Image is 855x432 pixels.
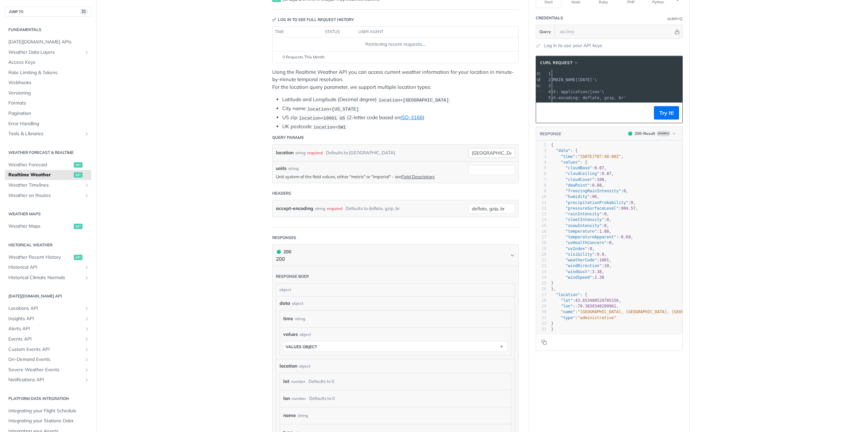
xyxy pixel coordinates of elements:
[597,252,604,257] span: 9.9
[536,280,546,286] div: 25
[628,132,632,136] span: 200
[540,83,552,89] div: 3
[8,69,90,76] span: Rate Limiting & Tokens
[8,408,90,414] span: Integrating your Flight Schedule
[5,406,91,416] a: Integrating your Flight Schedule
[536,303,546,309] div: 29
[536,292,546,298] div: 27
[5,37,91,47] a: [DATE][DOMAIN_NAME] APIs
[276,273,309,279] div: Response body
[5,324,91,334] a: Alerts APIShow subpages for Alerts API
[565,194,589,199] span: "humidity"
[551,194,600,199] span: : ,
[8,346,82,353] span: Custom Events API
[578,309,807,314] span: "[GEOGRAPHIC_DATA], [GEOGRAPHIC_DATA], [GEOGRAPHIC_DATA], [GEOGRAPHIC_DATA], [GEOGRAPHIC_DATA]"
[536,15,563,21] div: Credentials
[356,27,505,37] th: user agent
[276,248,515,263] button: 200 200200
[551,315,616,320] span: :
[276,248,291,255] div: 200
[536,194,546,200] div: 10
[346,204,400,213] div: Defaults to deflate, gzip, br
[84,50,90,55] button: Show subpages for Weather Data Layers
[5,242,91,248] h2: Historical Weather
[565,258,597,262] span: "weatherCode"
[540,71,552,77] div: 1
[657,131,670,136] span: Example
[283,411,296,420] label: name
[84,337,90,342] button: Show subpages for Events API
[551,275,604,280] span: :
[538,59,581,66] button: cURL Request
[561,309,575,314] span: "name"
[74,255,82,260] span: get
[536,240,546,246] div: 18
[540,95,552,101] div: 5
[5,170,91,180] a: Realtime Weatherget
[5,47,91,57] a: Weather Data LayersShow subpages for Weather Data Layers
[295,148,306,158] div: string
[276,165,287,172] label: units
[592,183,602,188] span: 0.88
[565,269,589,274] span: "windGust"
[635,131,655,137] div: 200 - Result
[565,235,616,239] span: "temperatureApparent"
[578,304,617,308] span: 79.3839340209961
[536,223,546,229] div: 15
[536,257,546,263] div: 21
[619,235,621,239] span: -
[272,68,519,91] p: Using the Realtime Weather API you can access current weather information for your location in mi...
[539,131,561,137] button: RESPONSE
[300,332,311,338] div: object
[674,28,681,35] button: Hide
[5,160,91,170] a: Weather Forecastget
[326,148,395,158] div: Defaults to [GEOGRAPHIC_DATA]
[277,250,281,254] span: 200
[536,206,546,211] div: 12
[536,200,546,206] div: 11
[5,78,91,88] a: Webhooks
[8,121,90,127] span: Error Handling
[505,89,604,94] span: \
[551,263,612,268] span: : ,
[667,16,683,21] div: QueryInformation
[272,135,304,141] div: Query Params
[536,315,546,321] div: 31
[5,211,91,217] h2: Weather Maps
[594,166,604,170] span: 0.07
[8,223,72,230] span: Weather Maps
[5,119,91,129] a: Error Handling
[551,217,612,222] span: : ,
[592,269,602,274] span: 3.38
[84,306,90,311] button: Show subpages for Locations API
[5,68,91,78] a: Rate Limiting & Tokens
[536,217,546,223] div: 14
[276,174,465,180] p: Unit system of the field values, either "metric" or "imperial" - see
[536,171,546,177] div: 6
[536,234,546,240] div: 17
[551,177,607,182] span: : ,
[536,286,546,292] div: 26
[536,165,546,171] div: 5
[536,309,546,315] div: 30
[8,377,82,383] span: Notifications API
[272,235,296,241] div: Responses
[536,246,546,252] div: 19
[298,411,308,420] div: string
[536,269,546,275] div: 23
[84,193,90,198] button: Show subpages for Weather on Routes
[5,57,91,67] a: Access Keys
[401,174,435,179] a: Field Descriptors
[5,334,91,344] a: Events APIShow subpages for Events API
[551,206,638,211] span: : ,
[323,27,356,37] th: status
[621,235,631,239] span: 0.69
[74,162,82,168] span: get
[8,182,82,189] span: Weather Timelines
[8,264,82,271] span: Historical API
[84,357,90,362] button: Show subpages for On-Demand Events
[5,191,91,201] a: Weather on RoutesShow subpages for Weather on Routes
[5,303,91,313] a: Locations APIShow subpages for Locations API
[551,223,609,228] span: : ,
[594,275,604,280] span: 2.38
